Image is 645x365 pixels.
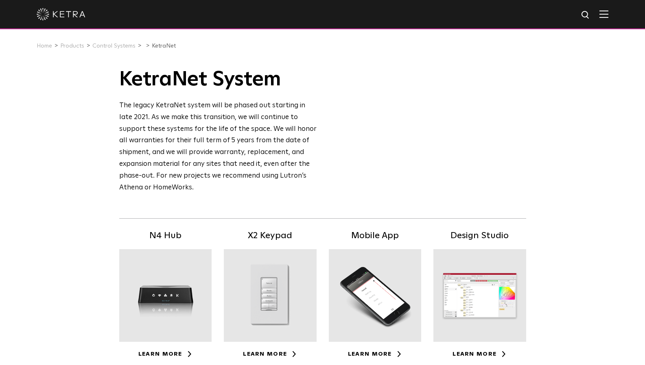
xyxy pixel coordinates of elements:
h5: Mobile App [329,229,422,243]
a: Learn More [243,351,297,357]
h5: Design Studio [433,229,526,243]
a: Learn More [453,351,507,357]
a: Home [37,43,52,49]
div: The legacy KetraNet system will be phased out starting in late 2021. As we make this transition, ... [119,100,317,194]
h5: X2 Keypad [224,229,317,243]
a: Learn More [138,351,192,357]
h1: KetraNet System [119,67,317,92]
img: ketra-logo-2019-white [37,8,85,20]
a: Products [60,43,84,49]
a: Control Systems [92,43,136,49]
a: KetraNet [152,43,176,49]
img: search icon [581,10,591,20]
img: Hamburger%20Nav.svg [599,10,608,18]
h5: N4 Hub [119,229,212,243]
a: Learn More [348,351,402,357]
